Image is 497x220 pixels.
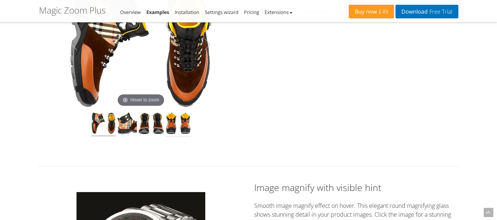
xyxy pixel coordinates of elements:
img: Magic Zoom Plus - Examples [138,112,164,137]
img: Magic Zoom Plus - Examples [166,112,191,137]
button: Next [202,34,213,55]
a: Overview [120,9,141,15]
h2: Image magnify with visible hint [254,181,458,194]
a: DownloadFree Trial [395,5,458,18]
a: Examples [146,9,169,15]
a: Pricing [244,9,259,15]
a: Buy now£49 [349,5,394,18]
button: Previous [68,34,80,55]
h1: Magic Zoom Plus [39,6,106,15]
a: Installation [175,9,199,15]
a: Extensions [265,9,292,15]
img: Magic Zoom Plus - Examples [117,112,137,137]
img: Magic Zoom Plus - Examples [91,112,116,136]
span: £49 [377,9,388,15]
a: Settings wizard [205,9,239,15]
span: Free Trial [427,9,452,15]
